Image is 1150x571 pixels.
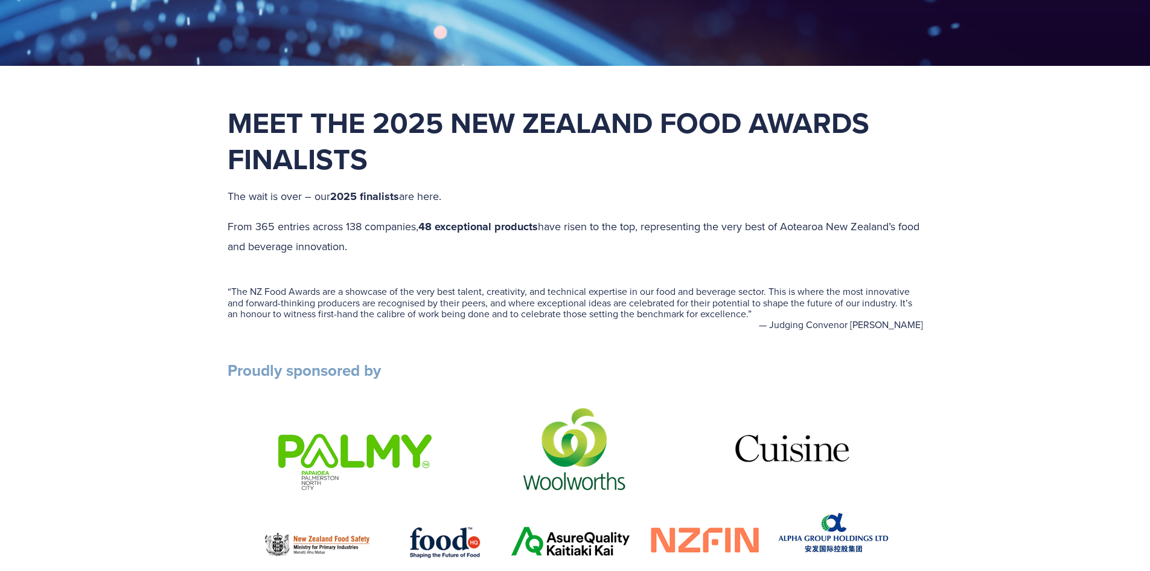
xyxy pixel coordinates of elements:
[228,217,923,256] p: From 365 entries across 138 companies, have risen to the top, representing the very best of Aotea...
[418,219,538,234] strong: 48 exceptional products
[330,189,399,204] strong: 2025 finalists
[228,286,923,319] blockquote: The NZ Food Awards are a showcase of the very best talent, creativity, and technical expertise in...
[228,359,381,382] strong: Proudly sponsored by
[228,102,877,180] strong: Meet the 2025 New Zealand Food Awards Finalists
[748,307,752,320] span: ”
[228,285,231,298] span: “
[228,187,923,207] p: The wait is over – our are here.
[228,319,923,330] figcaption: — Judging Convenor [PERSON_NAME]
